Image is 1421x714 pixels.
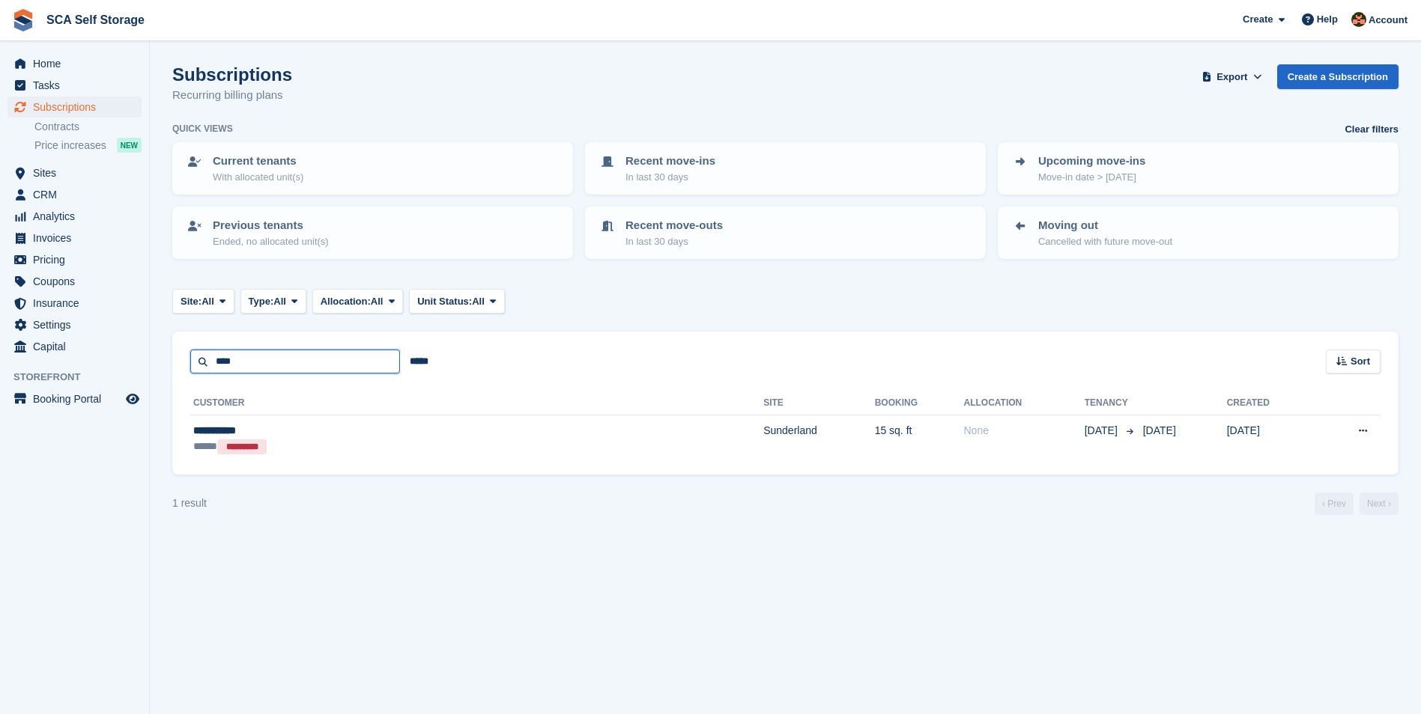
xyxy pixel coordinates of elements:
div: None [964,423,1085,439]
button: Export [1199,64,1265,89]
span: Unit Status: [417,294,472,309]
div: 1 result [172,495,207,511]
span: [DATE] [1143,424,1176,436]
th: Tenancy [1085,391,1137,415]
p: In last 30 days [625,234,723,249]
div: NEW [117,138,142,153]
button: Allocation: All [312,289,404,314]
span: Home [33,53,123,74]
button: Unit Status: All [409,289,504,314]
p: Cancelled with future move-out [1038,234,1172,249]
span: [DATE] [1085,423,1121,439]
a: menu [7,97,142,118]
th: Booking [875,391,964,415]
span: CRM [33,184,123,205]
span: Coupons [33,271,123,292]
span: Price increases [34,138,106,153]
span: All [371,294,384,309]
a: menu [7,249,142,270]
a: Next [1360,492,1399,515]
span: Invoices [33,228,123,248]
p: Upcoming move-ins [1038,153,1145,170]
a: Moving out Cancelled with future move-out [999,208,1397,257]
img: Sarah Race [1351,12,1366,27]
a: Previous tenants Ended, no allocated unit(s) [174,208,572,257]
a: Current tenants With allocated unit(s) [174,144,572,193]
h1: Subscriptions [172,64,292,85]
nav: Page [1312,492,1402,515]
a: menu [7,271,142,292]
span: Allocation: [321,294,371,309]
p: Ended, no allocated unit(s) [213,234,329,249]
span: Pricing [33,249,123,270]
a: Upcoming move-ins Move-in date > [DATE] [999,144,1397,193]
p: Move-in date > [DATE] [1038,170,1145,185]
a: Price increases NEW [34,137,142,153]
a: menu [7,53,142,74]
span: Help [1317,12,1338,27]
button: Site: All [172,289,234,314]
td: 15 sq. ft [875,415,964,463]
a: menu [7,75,142,96]
a: menu [7,162,142,183]
a: Clear filters [1345,122,1399,137]
p: Moving out [1038,217,1172,234]
span: Storefront [13,370,149,385]
p: In last 30 days [625,170,715,185]
img: stora-icon-8386f47178a22dfd0bd8f6a31ec36ba5ce8667c1dd55bd0f319d3a0aa187defe.svg [12,9,34,31]
h6: Quick views [172,122,233,135]
a: menu [7,184,142,205]
a: SCA Self Storage [40,7,151,32]
span: Subscriptions [33,97,123,118]
p: Current tenants [213,153,303,170]
span: Site: [181,294,202,309]
span: All [202,294,214,309]
a: menu [7,293,142,314]
span: All [273,294,286,309]
a: Preview store [124,390,142,408]
td: [DATE] [1227,415,1315,463]
td: Sunderland [763,415,874,463]
span: Tasks [33,75,123,96]
span: Export [1217,70,1247,85]
a: menu [7,314,142,335]
a: Create a Subscription [1277,64,1399,89]
span: Analytics [33,206,123,227]
a: Previous [1315,492,1354,515]
a: Recent move-outs In last 30 days [587,208,984,257]
p: Recent move-ins [625,153,715,170]
p: With allocated unit(s) [213,170,303,185]
p: Recurring billing plans [172,87,292,104]
span: Sites [33,162,123,183]
span: Account [1369,13,1408,28]
span: Insurance [33,293,123,314]
span: Type: [249,294,274,309]
th: Created [1227,391,1315,415]
a: menu [7,206,142,227]
a: Contracts [34,120,142,134]
a: Recent move-ins In last 30 days [587,144,984,193]
th: Allocation [964,391,1085,415]
span: Settings [33,314,123,335]
span: Create [1243,12,1273,27]
p: Previous tenants [213,217,329,234]
button: Type: All [240,289,306,314]
span: Sort [1351,354,1370,369]
p: Recent move-outs [625,217,723,234]
span: Booking Portal [33,388,123,409]
a: menu [7,336,142,357]
th: Customer [190,391,763,415]
a: menu [7,228,142,248]
th: Site [763,391,874,415]
span: All [472,294,485,309]
span: Capital [33,336,123,357]
a: menu [7,388,142,409]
